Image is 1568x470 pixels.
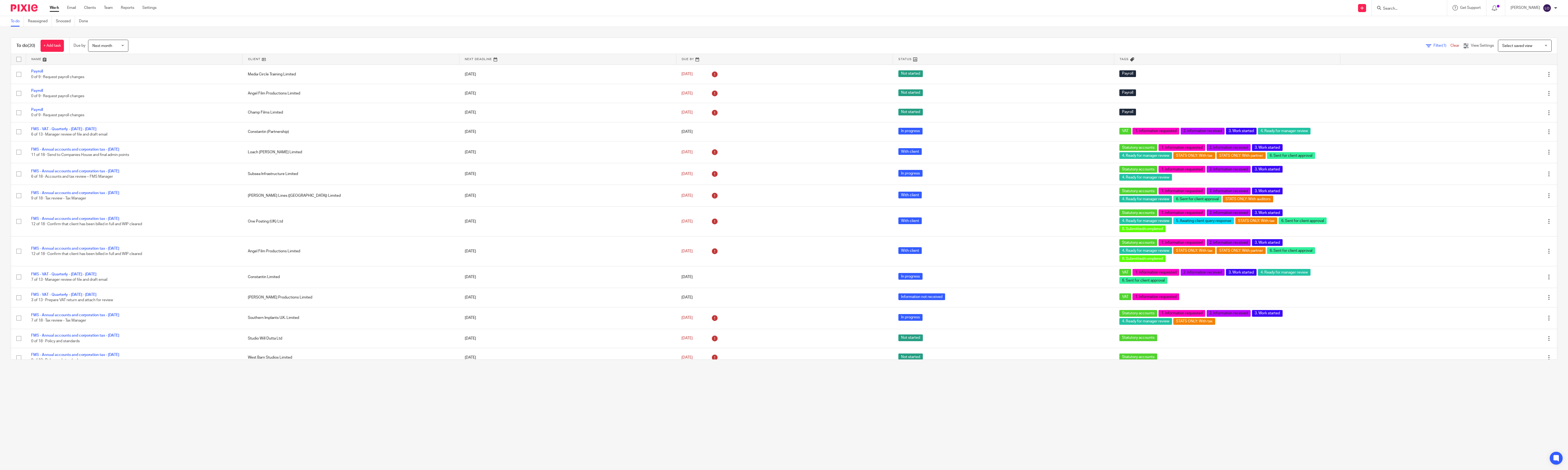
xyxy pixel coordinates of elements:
span: 3. Work started [1226,128,1257,134]
td: [PERSON_NAME] Productions Limited [242,288,459,307]
span: VAT [1119,128,1131,134]
a: FMS - Annual accounts and corporation tax - [DATE] [31,313,119,317]
span: 7 of 13 · Manager review of file and draft email [31,278,107,282]
a: Snoozed [56,16,75,27]
span: 4. Ready for manager review [1119,217,1172,224]
span: 6. Sent for client approval [1119,277,1167,284]
span: Next month [92,44,112,48]
span: Not started [898,70,923,77]
span: STATS ONLY: With tax [1173,152,1215,159]
span: Select saved view [1502,44,1532,48]
span: [DATE] [681,92,693,95]
span: 4. Ready for manager review [1119,174,1172,181]
span: 3. Work started [1252,144,1283,151]
td: [DATE] [459,207,676,236]
span: 3 of 13 · Prepare VAT return and attach for review [31,298,113,302]
span: Payroll [1119,70,1136,77]
td: [DATE] [459,288,676,307]
td: [DATE] [459,348,676,367]
span: 3. Work started [1252,239,1283,246]
span: STATS ONLY: With auditors [1223,196,1273,202]
span: 6. Sent for client approval [1173,196,1221,202]
span: With client [898,217,922,224]
p: Due by [74,43,85,48]
a: Payroll [31,108,43,112]
span: Statutory accounts [1119,354,1157,360]
a: FMS - Annual accounts and corporation tax - [DATE] [31,247,119,250]
input: Search [1382,6,1431,11]
span: 8. Submitted/completed [1119,255,1166,262]
span: 6 of 13 · Manager review of file and draft email [31,133,107,136]
span: 4. Ready for manager review [1119,247,1172,254]
span: Statutory accounts [1119,144,1157,151]
span: (1) [1442,44,1446,48]
span: View Settings [1471,44,1494,48]
span: Statutory accounts [1119,310,1157,317]
span: STATS ONLY: With tax [1235,217,1277,224]
span: 7 of 18 · Tax review - Tax Manager [31,319,86,323]
a: Reassigned [28,16,52,27]
span: [DATE] [681,337,693,340]
span: 2. Information received [1207,239,1251,246]
span: STATS ONLY: With partner [1217,247,1266,254]
td: Studio Will Dutta Ltd [242,329,459,348]
span: [DATE] [681,296,693,299]
span: In progress [898,170,923,177]
td: Angel Film Productions Limited [242,84,459,103]
td: Constantin Limited [242,266,459,288]
span: Statutory accounts [1119,166,1157,173]
a: Payroll [31,70,43,73]
span: Not started [898,354,923,360]
td: [DATE] [459,185,676,207]
span: 11 of 18 · Send to Companies House and final admin points [31,153,129,157]
span: 1. Information requested [1159,239,1205,246]
span: 3. Work started [1252,166,1283,173]
span: 0 of 9 · Request payroll changes [31,114,84,117]
span: Statutory accounts [1119,334,1157,341]
a: Team [104,5,113,10]
span: 8. Submitted/completed [1119,225,1166,232]
span: 6. Sent for client approval [1279,217,1327,224]
td: Angel Film Productions Limited [242,236,459,266]
span: [DATE] [681,249,693,253]
a: FMS - Annual accounts and corporation tax - [DATE] [31,148,119,151]
span: 3. Work started [1226,269,1257,276]
span: 2. Information received [1181,269,1225,276]
a: To do [11,16,24,27]
span: Statutory accounts [1119,239,1157,246]
span: 2. Information received [1207,209,1251,216]
span: Information not received [898,293,945,300]
span: [DATE] [681,194,693,198]
span: [DATE] [681,130,693,134]
span: 0 of 9 · Request payroll changes [31,94,84,98]
td: Southern Implants U.K. Limited [242,307,459,329]
td: [DATE] [459,329,676,348]
img: svg%3E [1543,4,1551,12]
span: (20) [28,43,35,48]
span: [DATE] [681,356,693,359]
span: Filter [1433,44,1450,48]
span: 1. Information requested [1133,128,1179,134]
span: VAT [1119,293,1131,300]
td: Constantin (Partnership) [242,122,459,141]
span: 1. Information requested [1159,144,1205,151]
span: [DATE] [681,172,693,176]
td: One Posting (UK) Ltd [242,207,459,236]
span: 12 of 18 · Confirm that client has been billed in full and WIP cleared [31,222,142,226]
span: Get Support [1460,6,1481,10]
td: West Barn Studios Limited [242,348,459,367]
span: 3. Work started [1252,188,1283,194]
a: FMS - VAT - Quarterly - [DATE] - [DATE] [31,127,96,131]
span: STATS ONLY: With partner [1217,152,1266,159]
a: Done [79,16,92,27]
p: [PERSON_NAME] [1511,5,1540,10]
span: 3. Work started [1252,310,1283,317]
span: 1. Information requested [1159,188,1205,194]
span: VAT [1119,269,1131,276]
a: Reports [121,5,134,10]
span: 6. Sent for client approval [1267,247,1315,254]
span: With client [898,247,922,254]
a: FMS - Annual accounts and corporation tax - [DATE] [31,191,119,195]
a: FMS - VAT - Quarterly - [DATE] - [DATE] [31,293,96,297]
span: 2. Information received [1207,166,1251,173]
